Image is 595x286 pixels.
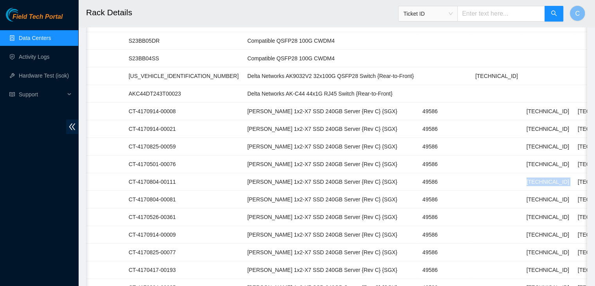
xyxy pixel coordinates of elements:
td: Compatible QSFP28 100G CWDM4 [243,32,418,50]
td: [TECHNICAL_ID] [522,191,573,208]
td: CT-4170825-00077 [124,244,243,261]
td: [TECHNICAL_ID] [522,208,573,226]
td: [PERSON_NAME] 1x2-X7 SSD 240GB Server {Rev C} {SGX} [243,173,418,191]
td: Delta Networks AK9032V2 32x100G QSFP28 Switch {Rear-to-Front} [243,67,418,85]
td: [TECHNICAL_ID] [522,173,573,191]
td: Compatible QSFP28 100G CWDM4 [243,50,418,67]
a: Activity Logs [19,54,50,60]
td: [PERSON_NAME] 1x2-X7 SSD 240GB Server {Rev C} {SGX} [243,138,418,156]
button: C [570,5,585,21]
td: CT-4170804-00111 [124,173,243,191]
td: CT-4170914-00009 [124,226,243,244]
td: 49586 [418,103,471,120]
td: [PERSON_NAME] 1x2-X7 SSD 240GB Server {Rev C} {SGX} [243,208,418,226]
td: [PERSON_NAME] 1x2-X7 SSD 240GB Server {Rev C} {SGX} [243,191,418,208]
td: [TECHNICAL_ID] [522,138,573,156]
td: [PERSON_NAME] 1x2-X7 SSD 240GB Server {Rev C} {SGX} [243,226,418,244]
td: [TECHNICAL_ID] [522,103,573,120]
td: 49586 [418,156,471,173]
button: search [545,6,563,22]
td: 49586 [418,173,471,191]
a: Hardware Test (isok) [19,72,69,79]
td: S23BB05DR [124,32,243,50]
a: Data Centers [19,35,51,41]
td: CT-4170804-00081 [124,191,243,208]
span: Field Tech Portal [13,13,63,21]
td: 49586 [418,191,471,208]
td: Delta Networks AK-C44 44x1G RJ45 Switch {Rear-to-Front} [243,85,418,103]
td: S23BB04SS [124,50,243,67]
td: [TECHNICAL_ID] [522,261,573,279]
span: double-left [66,119,78,134]
td: [PERSON_NAME] 1x2-X7 SSD 240GB Server {Rev C} {SGX} [243,244,418,261]
td: [US_VEHICLE_IDENTIFICATION_NUMBER] [124,67,243,85]
td: [PERSON_NAME] 1x2-X7 SSD 240GB Server {Rev C} {SGX} [243,120,418,138]
input: Enter text here... [457,6,545,22]
span: Ticket ID [403,8,453,20]
td: [PERSON_NAME] 1x2-X7 SSD 240GB Server {Rev C} {SGX} [243,156,418,173]
td: [TECHNICAL_ID] [522,156,573,173]
span: read [9,92,15,97]
td: [TECHNICAL_ID] [522,226,573,244]
td: CT-4170914-00008 [124,103,243,120]
td: 49586 [418,208,471,226]
td: CT-4170526-00361 [124,208,243,226]
span: Support [19,87,65,102]
td: CT-4170501-00076 [124,156,243,173]
td: [PERSON_NAME] 1x2-X7 SSD 240GB Server {Rev C} {SGX} [243,261,418,279]
td: 49586 [418,226,471,244]
td: CT-4170417-00193 [124,261,243,279]
td: 49586 [418,120,471,138]
img: Akamai Technologies [6,8,40,22]
td: 49586 [418,261,471,279]
span: C [575,9,580,18]
td: 49586 [418,244,471,261]
td: CT-4170914-00021 [124,120,243,138]
td: [TECHNICAL_ID] [522,244,573,261]
td: 49586 [418,138,471,156]
a: Akamai TechnologiesField Tech Portal [6,14,63,24]
td: [PERSON_NAME] 1x2-X7 SSD 240GB Server {Rev C} {SGX} [243,103,418,120]
td: [TECHNICAL_ID] [471,67,522,85]
td: CT-4170825-00059 [124,138,243,156]
td: [TECHNICAL_ID] [522,120,573,138]
span: search [551,10,557,18]
td: AKC44DT243T00023 [124,85,243,103]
